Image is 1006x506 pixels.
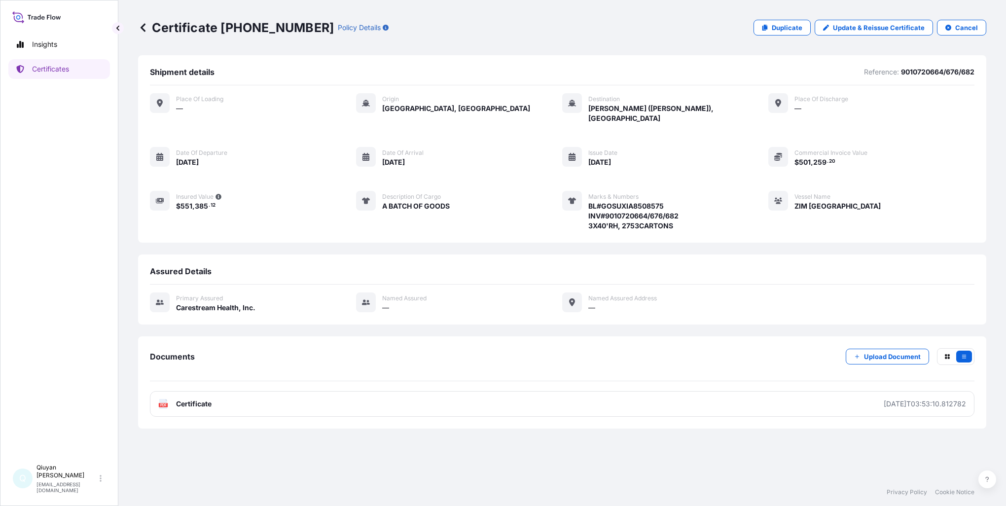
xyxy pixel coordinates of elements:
span: Place of discharge [794,95,848,103]
span: [PERSON_NAME] ([PERSON_NAME]), [GEOGRAPHIC_DATA] [588,104,768,123]
span: Q [19,473,26,483]
span: — [794,104,801,113]
span: Destination [588,95,620,103]
text: PDF [160,403,167,407]
p: Duplicate [772,23,802,33]
p: Update & Reissue Certificate [833,23,925,33]
span: Marks & Numbers [588,193,639,201]
span: BL#GOSUXIA8508575 INV#9010720664/676/682 3X40'RH, 2753CARTONS [588,201,679,231]
a: Update & Reissue Certificate [815,20,933,36]
span: 385 [195,203,208,210]
span: Certificate [176,399,212,409]
p: Insights [32,39,57,49]
span: Assured Details [150,266,212,276]
span: 12 [211,204,216,207]
span: 20 [829,160,835,163]
span: , [192,203,195,210]
span: $ [176,203,180,210]
p: 9010720664/676/682 [901,67,974,77]
span: Shipment details [150,67,215,77]
a: Privacy Policy [887,488,927,496]
span: . [827,160,828,163]
p: Upload Document [864,352,921,361]
span: , [811,159,813,166]
span: Origin [382,95,399,103]
a: PDFCertificate[DATE]T03:53:10.812782 [150,391,974,417]
span: Carestream Health, Inc. [176,303,255,313]
a: Certificates [8,59,110,79]
a: Duplicate [754,20,811,36]
p: Qiuyan [PERSON_NAME] [36,464,98,479]
a: Insights [8,35,110,54]
p: Policy Details [338,23,381,33]
span: Named Assured Address [588,294,657,302]
p: Reference: [864,67,899,77]
span: . [209,204,210,207]
span: A BATCH OF GOODS [382,201,450,211]
span: Description of cargo [382,193,441,201]
span: Place of Loading [176,95,223,103]
button: Cancel [937,20,986,36]
span: — [382,303,389,313]
span: — [176,104,183,113]
span: [GEOGRAPHIC_DATA], [GEOGRAPHIC_DATA] [382,104,530,113]
span: Issue Date [588,149,617,157]
p: Certificate [PHONE_NUMBER] [138,20,334,36]
span: 259 [813,159,826,166]
span: 551 [180,203,192,210]
span: Primary assured [176,294,223,302]
p: Certificates [32,64,69,74]
span: Date of departure [176,149,227,157]
span: Vessel Name [794,193,830,201]
p: Cancel [955,23,978,33]
span: [DATE] [382,157,405,167]
span: $ [794,159,799,166]
div: [DATE]T03:53:10.812782 [884,399,966,409]
span: Named Assured [382,294,427,302]
p: [EMAIL_ADDRESS][DOMAIN_NAME] [36,481,98,493]
span: — [588,303,595,313]
span: ZIM [GEOGRAPHIC_DATA] [794,201,881,211]
span: Commercial Invoice Value [794,149,867,157]
span: [DATE] [176,157,199,167]
button: Upload Document [846,349,929,364]
span: Insured Value [176,193,214,201]
a: Cookie Notice [935,488,974,496]
span: [DATE] [588,157,611,167]
span: Date of arrival [382,149,424,157]
span: 501 [799,159,811,166]
span: Documents [150,352,195,361]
